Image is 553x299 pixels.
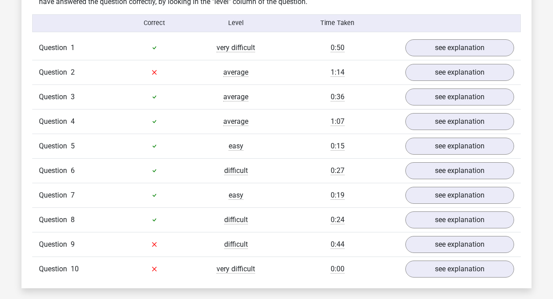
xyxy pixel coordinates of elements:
[71,68,75,76] span: 2
[71,240,75,248] span: 9
[39,165,71,176] span: Question
[39,116,71,127] span: Question
[195,18,276,28] div: Level
[331,93,345,101] span: 0:36
[71,142,75,150] span: 5
[405,138,514,155] a: see explanation
[331,191,345,200] span: 0:19
[405,113,514,130] a: see explanation
[71,166,75,175] span: 6
[217,43,255,52] span: very difficult
[276,18,399,28] div: Time Taken
[223,68,248,77] span: average
[405,261,514,278] a: see explanation
[71,93,75,101] span: 3
[39,92,71,102] span: Question
[224,240,248,249] span: difficult
[39,239,71,250] span: Question
[405,39,514,56] a: see explanation
[39,215,71,225] span: Question
[405,64,514,81] a: see explanation
[331,215,345,224] span: 0:24
[39,67,71,78] span: Question
[71,117,75,126] span: 4
[405,211,514,228] a: see explanation
[229,191,243,200] span: easy
[331,166,345,175] span: 0:27
[39,264,71,274] span: Question
[331,43,345,52] span: 0:50
[331,240,345,249] span: 0:44
[331,265,345,274] span: 0:00
[331,142,345,151] span: 0:15
[39,141,71,152] span: Question
[405,187,514,204] a: see explanation
[71,215,75,224] span: 8
[39,42,71,53] span: Question
[224,166,248,175] span: difficult
[331,68,345,77] span: 1:14
[405,162,514,179] a: see explanation
[39,190,71,201] span: Question
[224,215,248,224] span: difficult
[71,191,75,199] span: 7
[223,93,248,101] span: average
[71,265,79,273] span: 10
[405,236,514,253] a: see explanation
[114,18,196,28] div: Correct
[71,43,75,52] span: 1
[405,88,514,105] a: see explanation
[223,117,248,126] span: average
[229,142,243,151] span: easy
[217,265,255,274] span: very difficult
[331,117,345,126] span: 1:07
